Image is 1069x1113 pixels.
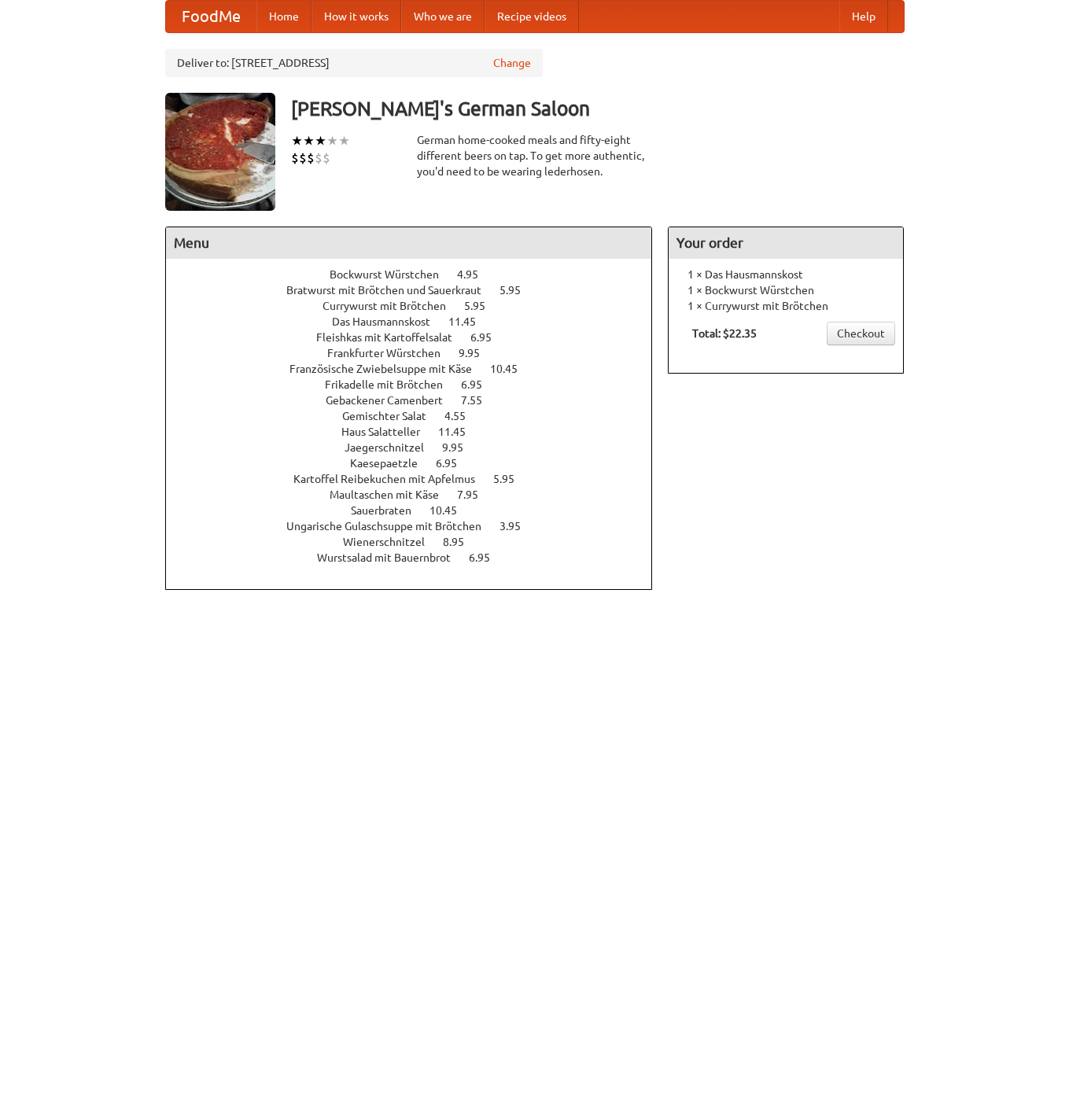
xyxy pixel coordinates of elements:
a: Frikadelle mit Brötchen 6.95 [325,378,511,391]
span: 10.45 [429,504,473,517]
span: Maultaschen mit Käse [330,488,455,501]
a: Fleishkas mit Kartoffelsalat 6.95 [316,331,521,344]
span: 6.95 [470,331,507,344]
li: ★ [326,132,338,149]
li: $ [291,149,299,167]
span: Frankfurter Würstchen [327,347,456,359]
li: ★ [303,132,315,149]
a: Bockwurst Würstchen 4.95 [330,268,507,281]
span: Currywurst mit Brötchen [323,300,462,312]
span: Gemischter Salat [342,410,442,422]
li: ★ [338,132,350,149]
span: 5.95 [499,284,536,297]
a: Change [493,55,531,71]
span: Kaesepaetzle [350,457,433,470]
li: $ [307,149,315,167]
span: Wienerschnitzel [343,536,441,548]
li: 1 × Bockwurst Würstchen [676,282,895,298]
a: Wurstsalad mit Bauernbrot 6.95 [317,551,519,564]
a: Bratwurst mit Brötchen und Sauerkraut 5.95 [286,284,550,297]
span: Französische Zwiebelsuppe mit Käse [289,363,488,375]
a: Recipe videos [485,1,579,32]
span: 6.95 [461,378,498,391]
a: Gemischter Salat 4.55 [342,410,495,422]
li: $ [323,149,330,167]
li: 1 × Currywurst mit Brötchen [676,298,895,314]
span: 4.55 [444,410,481,422]
span: 6.95 [436,457,473,470]
h4: Menu [166,227,652,259]
span: Haus Salatteller [341,426,436,438]
span: 7.95 [457,488,494,501]
span: Fleishkas mit Kartoffelsalat [316,331,468,344]
li: 1 × Das Hausmannskost [676,267,895,282]
img: angular.jpg [165,93,275,211]
li: $ [315,149,323,167]
span: 9.95 [459,347,496,359]
span: 4.95 [457,268,494,281]
span: Ungarische Gulaschsuppe mit Brötchen [286,520,497,533]
a: Home [256,1,311,32]
a: Maultaschen mit Käse 7.95 [330,488,507,501]
a: Kaesepaetzle 6.95 [350,457,486,470]
span: Bratwurst mit Brötchen und Sauerkraut [286,284,497,297]
span: Jaegerschnitzel [345,441,440,454]
span: Wurstsalad mit Bauernbrot [317,551,466,564]
a: Who we are [401,1,485,32]
a: Jaegerschnitzel 9.95 [345,441,492,454]
div: German home-cooked meals and fifty-eight different beers on tap. To get more authentic, you'd nee... [417,132,653,179]
span: Sauerbraten [351,504,427,517]
span: Gebackener Camenbert [326,394,459,407]
li: ★ [291,132,303,149]
span: Bockwurst Würstchen [330,268,455,281]
span: Frikadelle mit Brötchen [325,378,459,391]
div: Deliver to: [STREET_ADDRESS] [165,49,543,77]
a: How it works [311,1,401,32]
a: Das Hausmannskost 11.45 [332,315,505,328]
span: 3.95 [499,520,536,533]
h3: [PERSON_NAME]'s German Saloon [291,93,905,124]
a: Haus Salatteller 11.45 [341,426,495,438]
span: 7.55 [461,394,498,407]
span: 9.95 [442,441,479,454]
h4: Your order [669,227,903,259]
li: $ [299,149,307,167]
span: 11.45 [438,426,481,438]
span: 5.95 [464,300,501,312]
span: 6.95 [469,551,506,564]
a: Kartoffel Reibekuchen mit Apfelmus 5.95 [293,473,544,485]
a: Französische Zwiebelsuppe mit Käse 10.45 [289,363,547,375]
a: Wienerschnitzel 8.95 [343,536,493,548]
a: FoodMe [166,1,256,32]
span: 10.45 [490,363,533,375]
li: ★ [315,132,326,149]
span: Kartoffel Reibekuchen mit Apfelmus [293,473,491,485]
a: Checkout [827,322,895,345]
a: Sauerbraten 10.45 [351,504,486,517]
a: Currywurst mit Brötchen 5.95 [323,300,514,312]
a: Help [839,1,888,32]
span: 8.95 [443,536,480,548]
a: Frankfurter Würstchen 9.95 [327,347,509,359]
span: 5.95 [493,473,530,485]
span: Das Hausmannskost [332,315,446,328]
a: Gebackener Camenbert 7.55 [326,394,511,407]
b: Total: $22.35 [692,327,757,340]
span: 11.45 [448,315,492,328]
a: Ungarische Gulaschsuppe mit Brötchen 3.95 [286,520,550,533]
